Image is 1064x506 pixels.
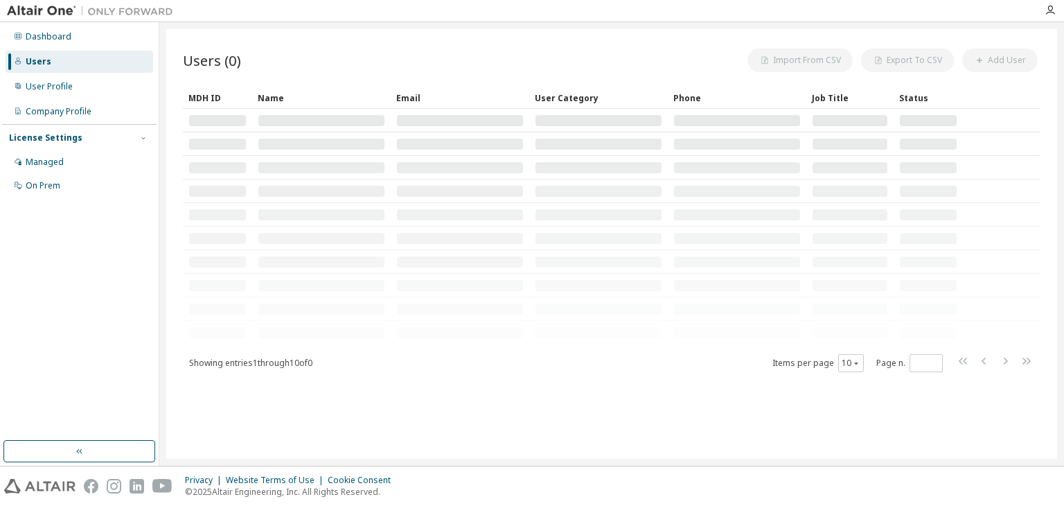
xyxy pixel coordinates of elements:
div: User Profile [26,81,73,92]
div: User Category [535,87,662,109]
div: Email [396,87,524,109]
div: Name [258,87,385,109]
button: Import From CSV [747,49,853,72]
span: Showing entries 1 through 10 of 0 [189,357,312,369]
div: Dashboard [26,31,71,42]
button: 10 [842,358,860,369]
div: License Settings [9,132,82,143]
img: linkedin.svg [130,479,144,494]
img: youtube.svg [152,479,172,494]
span: Users (0) [183,51,241,70]
span: Page n. [876,354,943,372]
button: Export To CSV [861,49,954,72]
img: Altair One [7,4,180,18]
div: On Prem [26,180,60,191]
div: Company Profile [26,106,91,117]
img: instagram.svg [107,479,121,494]
div: Managed [26,157,64,168]
div: MDH ID [188,87,247,109]
div: Status [899,87,957,109]
div: Phone [673,87,801,109]
img: facebook.svg [84,479,98,494]
div: Privacy [185,475,226,486]
p: © 2025 Altair Engineering, Inc. All Rights Reserved. [185,486,399,498]
div: Job Title [812,87,888,109]
div: Users [26,56,51,67]
div: Cookie Consent [328,475,399,486]
button: Add User [962,49,1038,72]
img: altair_logo.svg [4,479,76,494]
span: Items per page [772,354,864,372]
div: Website Terms of Use [226,475,328,486]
